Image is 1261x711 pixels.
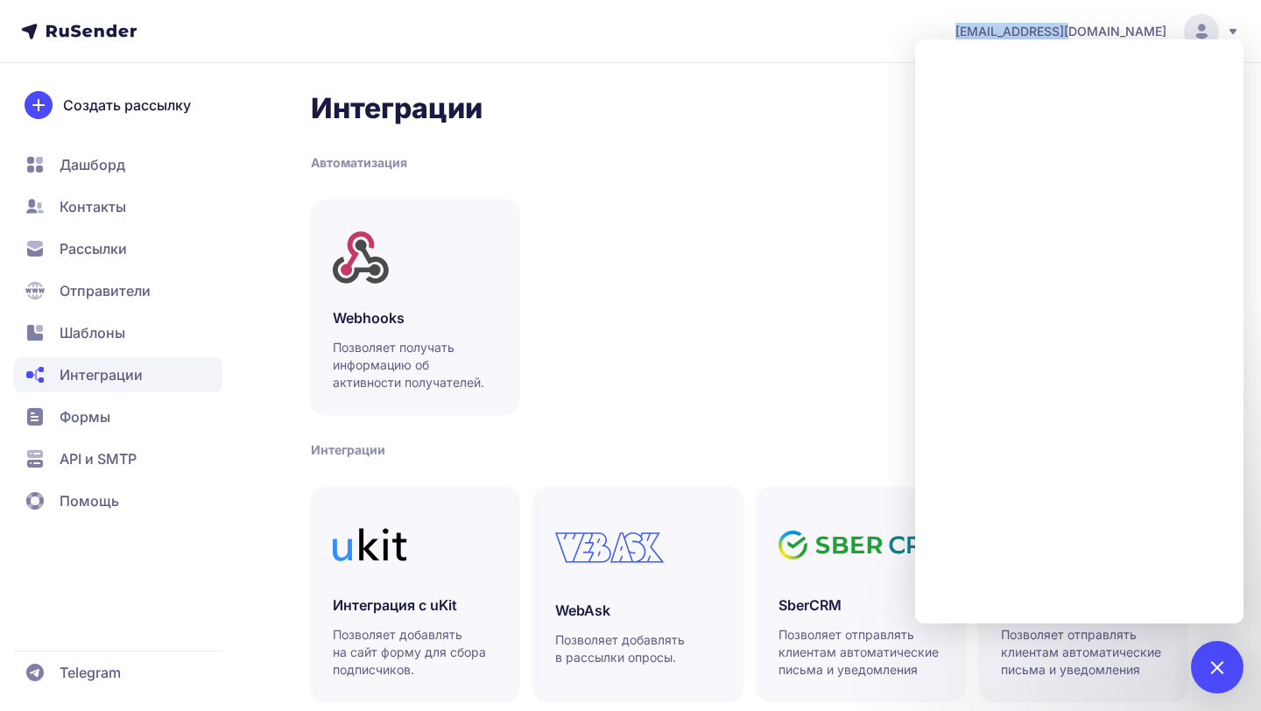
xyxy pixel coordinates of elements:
[60,196,126,217] span: Контакты
[14,655,222,690] a: Telegram
[333,595,497,616] h3: Интеграция с uKit
[778,595,943,616] h3: SberCRM
[60,662,121,683] span: Telegram
[311,487,519,700] a: Интеграция с uKitПозволяет добавлять на сайт форму для сбора подписчиков.
[60,448,137,469] span: API и SMTP
[60,406,110,427] span: Формы
[333,339,497,391] p: Позволяет получать информацию об активности получателей.
[311,441,1187,459] div: Интеграции
[311,200,519,413] a: WebhooksПозволяет получать информацию об активности получателей.
[333,307,497,328] h3: Webhooks
[60,364,143,385] span: Интеграции
[1001,626,1166,679] p: Позволяет отправлять клиентам автоматические письма и уведомления
[60,490,119,511] span: Помощь
[757,487,965,700] a: SberCRMПозволяет отправлять клиентам автоматические письма и уведомления
[555,600,720,621] h3: WebAsk
[63,95,191,116] span: Создать рассылку
[955,23,1166,40] span: [EMAIL_ADDRESS][DOMAIN_NAME]
[333,626,497,679] p: Позволяет добавлять на сайт форму для сбора подписчиков.
[533,487,742,700] a: WebAskПозволяет добавлять в рассылки опросы.
[778,626,943,679] p: Позволяет отправлять клиентам автоматические письма и уведомления
[311,91,1187,126] h2: Интеграции
[60,154,125,175] span: Дашборд
[60,238,127,259] span: Рассылки
[311,154,1187,172] div: Автоматизация
[555,631,720,666] p: Позволяет добавлять в рассылки опросы.
[60,322,125,343] span: Шаблоны
[60,280,151,301] span: Отправители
